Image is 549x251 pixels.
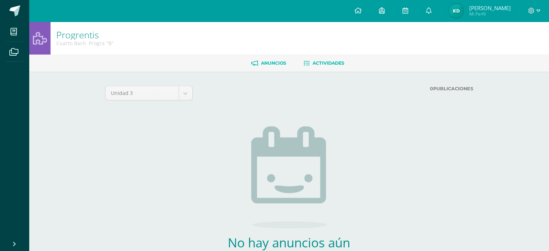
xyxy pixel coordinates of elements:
[261,60,286,66] span: Anuncios
[313,60,344,66] span: Actividades
[469,11,510,17] span: Mi Perfil
[111,86,173,100] span: Unidad 3
[430,86,433,91] strong: 0
[105,86,192,100] a: Unidad 3
[251,57,286,69] a: Anuncios
[304,57,344,69] a: Actividades
[56,29,99,41] a: Progrentis
[183,234,396,251] h2: No hay anuncios aún
[449,4,463,18] img: 4b70fde962b89395a610c1d11ccac60f.png
[251,126,327,228] img: no_activities.png
[261,86,473,91] label: Publicaciones
[469,4,510,12] span: [PERSON_NAME]
[56,30,114,40] h1: Progrentis
[56,40,114,47] div: Cuarto Bach. Progra 'B'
